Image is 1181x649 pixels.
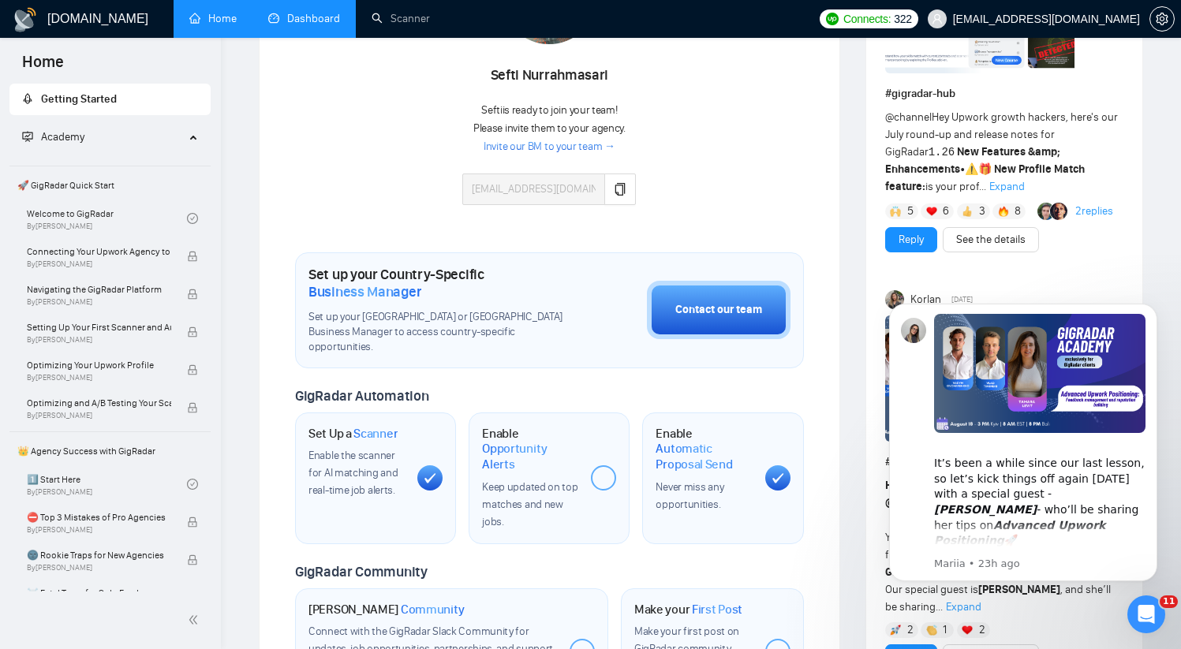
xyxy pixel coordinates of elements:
[27,547,171,563] span: 🌚 Rookie Traps for New Agencies
[926,206,937,217] img: ❤️
[989,180,1025,193] span: Expand
[13,7,38,32] img: logo
[268,12,340,25] a: dashboardDashboard
[9,84,211,115] li: Getting Started
[187,213,198,224] span: check-circle
[27,411,171,420] span: By [PERSON_NAME]
[962,206,973,217] img: 👍
[27,335,171,345] span: By [PERSON_NAME]
[926,625,937,636] img: 👏
[27,319,171,335] span: Setting Up Your First Scanner and Auto-Bidder
[27,244,171,259] span: Connecting Your Upwork Agency to GigRadar
[308,266,568,300] h1: Set up your Country-Specific
[27,585,171,601] span: ☠️ Fatal Traps for Solo Freelancers
[41,130,84,144] span: Academy
[885,145,1061,176] strong: New Features &amp; Enhancements
[187,326,198,338] span: lock
[890,206,901,217] img: 🙌
[481,103,617,117] span: Sefti is ready to join your team!
[1149,13,1175,25] a: setting
[9,50,77,84] span: Home
[187,554,198,565] span: lock
[372,12,430,25] a: searchScanner
[308,310,568,355] span: Set up your [GEOGRAPHIC_DATA] or [GEOGRAPHIC_DATA] Business Manager to access country-specific op...
[1037,203,1055,220] img: Alex B
[308,602,465,617] h1: [PERSON_NAME]
[885,110,932,124] span: @channel
[353,426,398,442] span: Scanner
[614,183,626,196] span: copy
[308,426,398,442] h1: Set Up a
[843,10,891,28] span: Connects:
[187,479,198,490] span: check-circle
[885,227,937,252] button: Reply
[473,121,626,135] span: Please invite them to your agency.
[943,227,1039,252] button: See the details
[1150,13,1174,25] span: setting
[885,110,1118,193] span: Hey Upwork growth hackers, here's our July round-up and release notes for GigRadar • is your prof...
[899,231,924,248] a: Reply
[865,280,1181,606] iframe: Intercom notifications message
[692,602,742,617] span: First Post
[979,622,985,638] span: 2
[484,140,615,155] a: Invite our BM to your team →
[907,622,914,638] span: 2
[308,283,421,300] span: Business Manager
[27,467,187,502] a: 1️⃣ Start HereBy[PERSON_NAME]
[894,10,911,28] span: 322
[27,259,171,269] span: By [PERSON_NAME]
[675,301,762,319] div: Contact our team
[189,12,237,25] a: homeHome
[27,509,171,525] span: ⛔ Top 3 Mistakes of Pro Agencies
[656,480,723,511] span: Never miss any opportunities.
[27,282,171,297] span: Navigating the GigRadar Platform
[956,231,1026,248] a: See the details
[27,525,171,535] span: By [PERSON_NAME]
[946,600,981,614] span: Expand
[188,612,204,628] span: double-left
[979,203,985,219] span: 3
[962,625,973,636] img: ❤️
[27,297,171,307] span: By [PERSON_NAME]
[604,173,636,205] button: copy
[27,357,171,373] span: Optimizing Your Upwork Profile
[27,563,171,573] span: By [PERSON_NAME]
[11,435,209,467] span: 👑 Agency Success with GigRadar
[11,170,209,201] span: 🚀 GigRadar Quick Start
[27,395,171,411] span: Optimizing and A/B Testing Your Scanner for Better Results
[1127,595,1165,633] iframe: Intercom live chat
[295,563,428,580] span: GigRadar Community
[943,622,947,638] span: 1
[647,281,790,339] button: Contact our team
[482,426,578,472] h1: Enable
[482,441,578,472] span: Opportunity Alerts
[1149,6,1175,32] button: setting
[27,201,187,236] a: Welcome to GigRadarBy[PERSON_NAME]
[826,13,839,25] img: upwork-logo.png
[401,602,465,617] span: Community
[22,93,33,104] span: rocket
[187,251,198,262] span: lock
[1160,595,1178,608] span: 11
[978,162,992,176] span: 🎁
[1015,203,1021,219] span: 8
[943,203,949,219] span: 6
[656,426,752,472] h1: Enable
[295,387,428,405] span: GigRadar Automation
[22,130,84,144] span: Academy
[890,625,901,636] img: 🚀
[22,131,33,142] span: fund-projection-screen
[932,13,943,24] span: user
[41,92,117,106] span: Getting Started
[187,517,198,528] span: lock
[187,289,198,300] span: lock
[27,373,171,382] span: By [PERSON_NAME]
[308,449,398,497] span: Enable the scanner for AI matching and real-time job alerts.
